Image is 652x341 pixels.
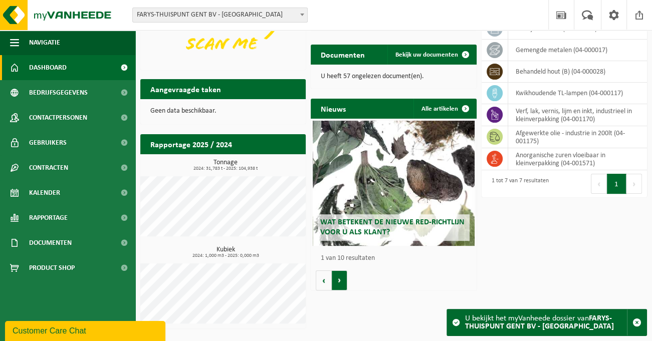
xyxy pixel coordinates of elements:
a: Bekijk uw documenten [387,45,476,65]
button: Volgende [332,270,347,290]
td: afgewerkte olie - industrie in 200lt (04-001175) [508,126,647,148]
div: U bekijkt het myVanheede dossier van [465,309,627,335]
a: Alle artikelen [413,99,476,119]
td: verf, lak, vernis, lijm en inkt, industrieel in kleinverpakking (04-001170) [508,104,647,126]
span: Bedrijfsgegevens [29,80,88,105]
span: FARYS-THUISPUNT GENT BV - MARIAKERKE [133,8,307,22]
h2: Nieuws [311,99,356,118]
div: 1 tot 7 van 7 resultaten [487,173,549,195]
a: Bekijk rapportage [231,154,305,174]
td: gemengde metalen (04-000017) [508,40,647,61]
button: Vorige [316,270,332,290]
span: Navigatie [29,30,60,55]
strong: FARYS-THUISPUNT GENT BV - [GEOGRAPHIC_DATA] [465,314,614,330]
span: Contracten [29,155,68,180]
span: Bekijk uw documenten [395,52,458,58]
h2: Rapportage 2025 / 2024 [140,134,242,154]
span: Gebruikers [29,130,67,155]
span: Wat betekent de nieuwe RED-richtlijn voor u als klant? [320,218,465,236]
span: FARYS-THUISPUNT GENT BV - MARIAKERKE [132,8,308,23]
span: Contactpersonen [29,105,87,130]
h3: Tonnage [145,159,306,171]
p: Geen data beschikbaar. [150,108,296,115]
span: Product Shop [29,255,75,280]
button: 1 [607,174,626,194]
p: 1 van 10 resultaten [321,255,471,262]
iframe: chat widget [5,319,167,341]
h2: Aangevraagde taken [140,79,231,99]
span: Dashboard [29,55,67,80]
td: behandeld hout (B) (04-000028) [508,61,647,83]
h2: Documenten [311,45,375,64]
span: Kalender [29,180,60,205]
span: Documenten [29,230,72,255]
p: U heeft 57 ongelezen document(en). [321,73,466,80]
span: 2024: 1,000 m3 - 2025: 0,000 m3 [145,253,306,258]
button: Previous [591,174,607,194]
span: Rapportage [29,205,68,230]
td: anorganische zuren vloeibaar in kleinverpakking (04-001571) [508,148,647,170]
span: 2024: 31,783 t - 2025: 104,938 t [145,166,306,171]
td: kwikhoudende TL-lampen (04-000117) [508,83,647,104]
button: Next [626,174,642,194]
a: Wat betekent de nieuwe RED-richtlijn voor u als klant? [313,121,475,246]
h3: Kubiek [145,246,306,258]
